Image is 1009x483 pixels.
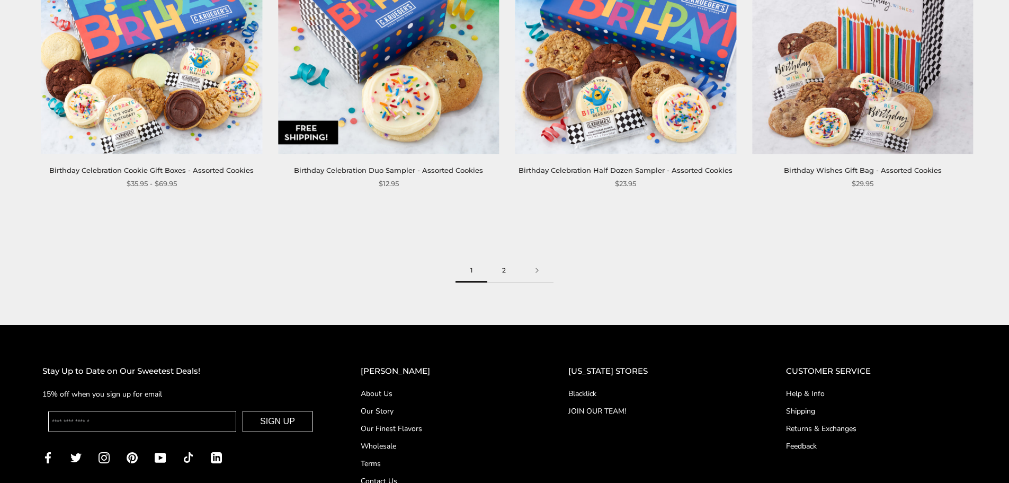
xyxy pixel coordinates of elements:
h2: Stay Up to Date on Our Sweetest Deals! [42,365,318,378]
input: Enter your email [48,411,236,432]
span: 1 [456,259,487,283]
h2: [US_STATE] STORES [568,365,744,378]
button: SIGN UP [243,411,312,432]
a: Returns & Exchanges [786,423,967,434]
a: 2 [487,259,521,283]
h2: CUSTOMER SERVICE [786,365,967,378]
span: $12.95 [379,178,399,189]
a: YouTube [155,451,166,463]
span: $29.95 [852,178,873,189]
a: Our Story [361,406,526,417]
iframe: Sign Up via Text for Offers [8,443,110,475]
a: LinkedIn [211,451,222,463]
a: Birthday Wishes Gift Bag - Assorted Cookies [784,166,942,174]
a: Feedback [786,441,967,452]
a: About Us [361,388,526,399]
span: $35.95 - $69.95 [127,178,177,189]
a: Shipping [786,406,967,417]
a: Terms [361,458,526,469]
a: Help & Info [786,388,967,399]
a: JOIN OUR TEAM! [568,406,744,417]
a: Blacklick [568,388,744,399]
a: Our Finest Flavors [361,423,526,434]
a: TikTok [183,451,194,463]
span: $23.95 [615,178,636,189]
a: Birthday Celebration Duo Sampler - Assorted Cookies [294,166,483,174]
a: Next page [521,259,553,283]
a: Birthday Celebration Half Dozen Sampler - Assorted Cookies [519,166,733,174]
h2: [PERSON_NAME] [361,365,526,378]
a: Birthday Celebration Cookie Gift Boxes - Assorted Cookies [49,166,254,174]
a: Wholesale [361,441,526,452]
a: Pinterest [127,451,138,463]
p: 15% off when you sign up for email [42,388,318,400]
